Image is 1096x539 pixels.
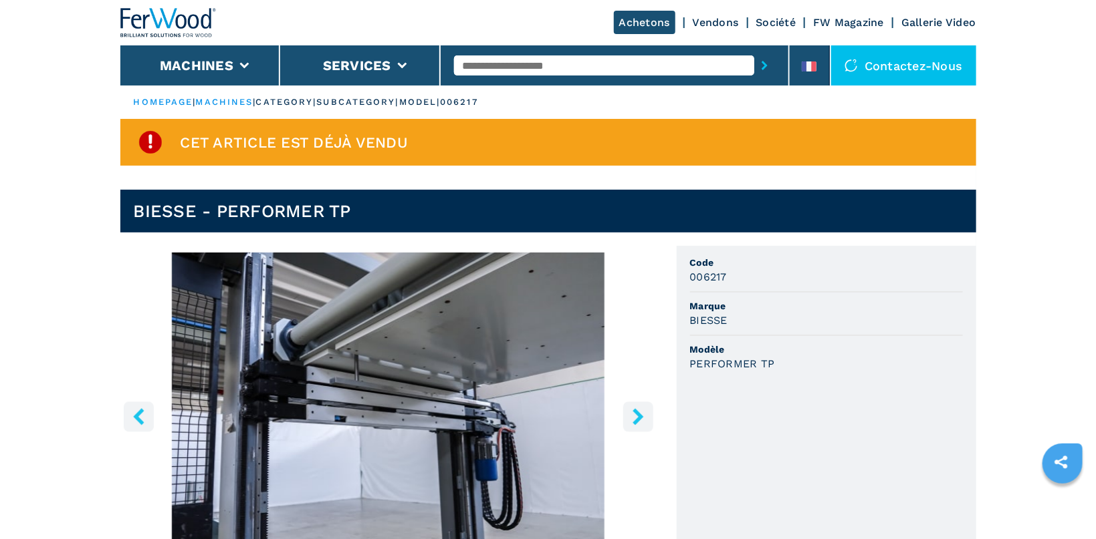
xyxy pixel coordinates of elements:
a: Achetons [614,11,675,34]
button: Services [323,57,391,73]
span: | [193,97,195,107]
img: Ferwood [120,8,217,37]
button: submit-button [754,50,775,81]
a: machines [196,97,253,107]
p: 006217 [440,96,478,108]
p: subcategory | [316,96,399,108]
img: Contactez-nous [845,59,858,72]
button: left-button [124,401,154,431]
iframe: Chat [1039,479,1086,529]
a: FW Magazine [813,16,884,29]
span: Code [690,256,963,269]
span: | [253,97,255,107]
p: category | [256,96,317,108]
h3: PERFORMER TP [690,356,775,371]
a: Gallerie Video [901,16,976,29]
span: Modèle [690,343,963,356]
div: Contactez-nous [831,45,976,85]
h3: 006217 [690,269,728,285]
span: Cet article est déjà vendu [181,135,409,150]
span: Marque [690,299,963,313]
button: Machines [160,57,233,73]
button: right-button [623,401,653,431]
a: HOMEPAGE [134,97,193,107]
p: model | [399,96,441,108]
h1: BIESSE - PERFORMER TP [134,200,351,222]
img: SoldProduct [137,129,164,156]
a: Société [756,16,796,29]
a: sharethis [1045,445,1078,479]
h3: BIESSE [690,313,728,328]
a: Vendons [693,16,739,29]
